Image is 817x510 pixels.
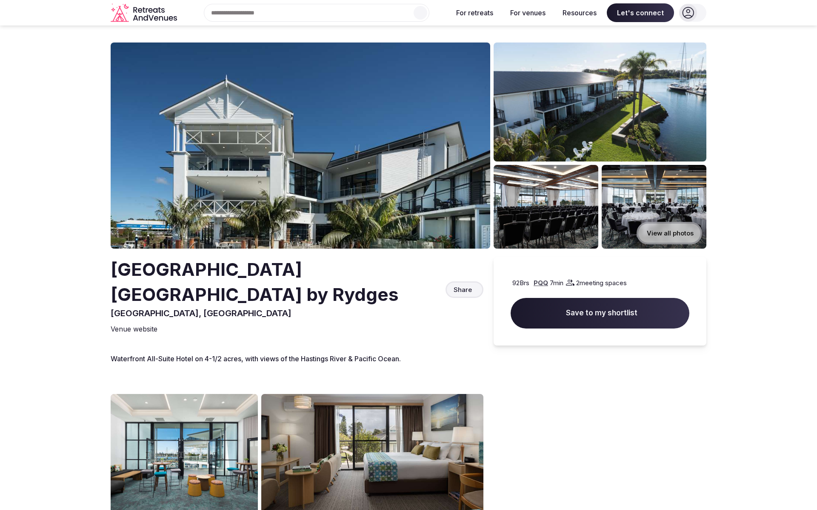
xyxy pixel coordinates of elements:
[494,42,706,161] img: Venue gallery photo
[494,165,598,249] img: Venue gallery photo
[512,278,529,287] span: 92 Brs
[446,281,483,298] button: Share
[576,278,627,287] span: 2 meeting spaces
[449,3,500,22] button: For retreats
[111,354,401,363] span: Waterfront All-Suite Hotel on 4-1/2 acres, with views of the Hastings River & Pacific Ocean.
[111,42,490,249] img: Venue cover photo
[111,3,179,23] a: Visit the homepage
[534,279,548,287] a: PQQ
[637,222,702,244] button: View all photos
[111,308,291,318] span: [GEOGRAPHIC_DATA], [GEOGRAPHIC_DATA]
[566,308,637,318] span: Save to my shortlist
[602,165,706,249] img: Venue gallery photo
[607,3,674,22] span: Let's connect
[111,257,442,307] h2: [GEOGRAPHIC_DATA] [GEOGRAPHIC_DATA] by Rydges
[550,278,563,287] span: 7 min
[454,285,472,294] span: Share
[503,3,552,22] button: For venues
[556,3,603,22] button: Resources
[111,324,157,334] span: Venue website
[111,3,179,23] svg: Retreats and Venues company logo
[111,324,161,334] a: Venue website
